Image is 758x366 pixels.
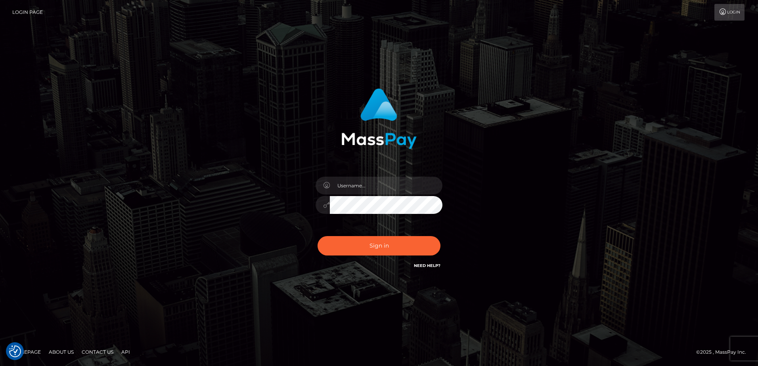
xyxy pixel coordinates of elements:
[9,346,44,358] a: Homepage
[12,4,43,21] a: Login Page
[414,263,440,268] a: Need Help?
[330,177,442,194] input: Username...
[118,346,133,358] a: API
[9,345,21,357] button: Consent Preferences
[9,345,21,357] img: Revisit consent button
[714,4,745,21] a: Login
[78,346,117,358] a: Contact Us
[341,88,417,149] img: MassPay Login
[318,236,440,255] button: Sign in
[696,348,752,356] div: © 2025 , MassPay Inc.
[46,346,77,358] a: About Us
